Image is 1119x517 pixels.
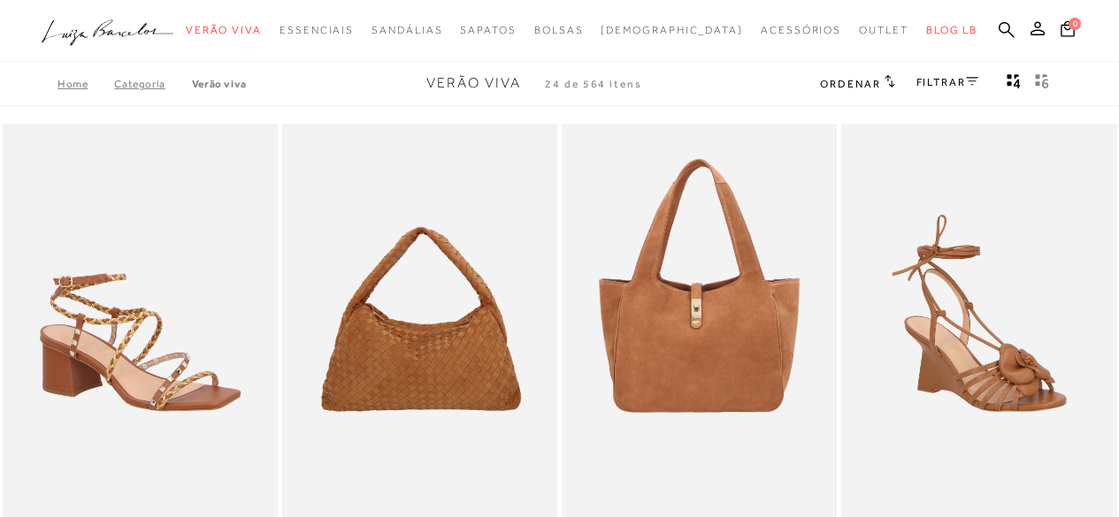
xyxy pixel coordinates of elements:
[1069,18,1081,30] span: 0
[1001,72,1026,95] button: Mostrar 4 produtos por linha
[859,24,908,36] span: Outlet
[372,24,442,36] span: Sandálias
[280,14,354,47] a: noSubCategoriesText
[186,24,262,36] span: Verão Viva
[820,78,880,90] span: Ordenar
[372,14,442,47] a: noSubCategoriesText
[114,78,191,90] a: Categoria
[534,14,584,47] a: noSubCategoriesText
[859,14,908,47] a: noSubCategoriesText
[1055,19,1080,43] button: 0
[460,24,516,36] span: Sapatos
[1030,72,1054,95] button: gridText6Desc
[916,76,978,88] a: FILTRAR
[761,24,841,36] span: Acessórios
[186,14,262,47] a: noSubCategoriesText
[460,14,516,47] a: noSubCategoriesText
[761,14,841,47] a: noSubCategoriesText
[601,14,743,47] a: noSubCategoriesText
[926,14,977,47] a: BLOG LB
[534,24,584,36] span: Bolsas
[280,24,354,36] span: Essenciais
[926,24,977,36] span: BLOG LB
[426,75,521,91] span: Verão Viva
[57,78,114,90] a: Home
[601,24,743,36] span: [DEMOGRAPHIC_DATA]
[192,78,247,90] a: Verão Viva
[545,78,642,90] span: 24 de 564 itens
